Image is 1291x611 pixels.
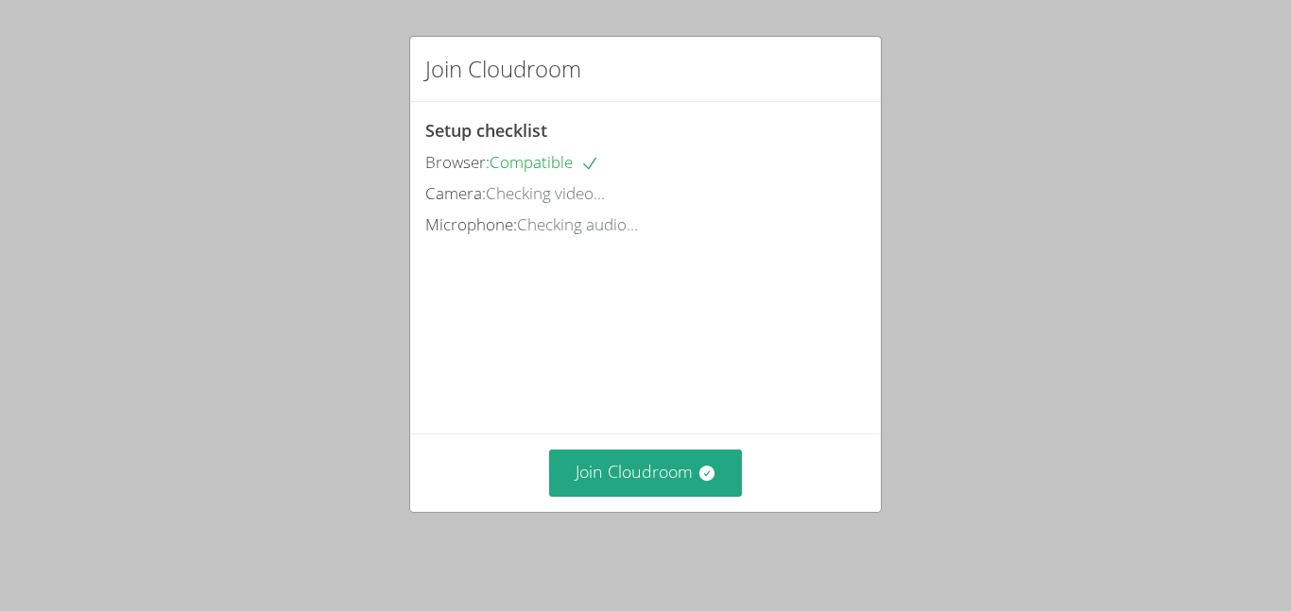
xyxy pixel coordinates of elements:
[490,151,599,173] span: Compatible
[425,182,486,204] span: Camera:
[425,119,547,142] span: Setup checklist
[425,52,581,86] h2: Join Cloudroom
[517,213,638,235] span: Checking audio...
[549,450,743,496] button: Join Cloudroom
[425,213,517,235] span: Microphone:
[486,182,605,204] span: Checking video...
[425,151,490,173] span: Browser:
